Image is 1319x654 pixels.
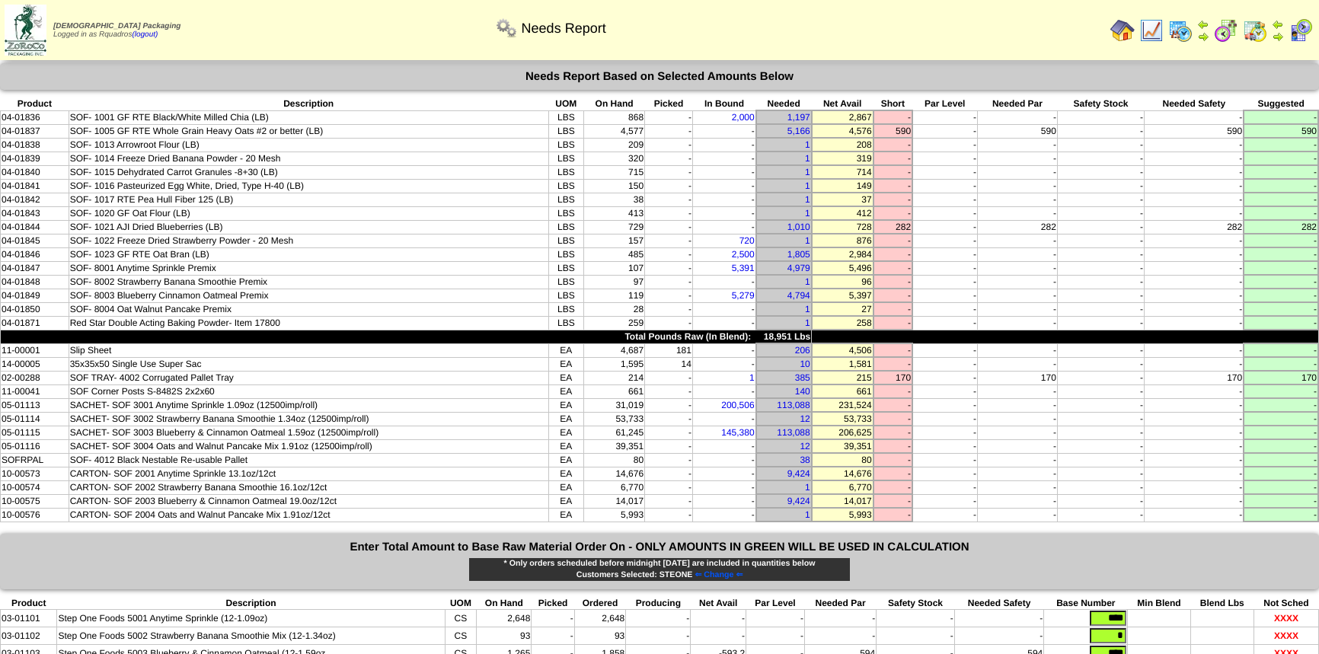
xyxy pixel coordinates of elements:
a: 12 [800,413,810,424]
td: - [1244,247,1318,261]
a: 2,500 [732,249,755,260]
td: EA [548,357,583,371]
td: 97 [583,275,644,289]
img: arrowleft.gif [1272,18,1284,30]
td: 729 [583,220,644,234]
td: 04-01836 [1,110,69,124]
a: 720 [739,235,755,246]
td: - [1244,206,1318,220]
td: - [1145,343,1244,357]
a: 12 [800,441,810,451]
td: - [1244,302,1318,316]
a: 2,000 [732,112,755,123]
td: 04-01837 [1,124,69,138]
a: 1 [805,194,810,205]
td: - [645,289,693,302]
td: - [912,289,977,302]
td: 04-01849 [1,289,69,302]
td: - [1145,357,1244,371]
td: 868 [583,110,644,124]
th: Par Level [912,97,977,110]
td: SOF- 1015 Dehydrated Carrot Granules -8+30 (LB) [69,165,548,179]
td: - [1057,302,1144,316]
td: 590 [1145,124,1244,138]
td: 119 [583,289,644,302]
a: 1 [805,482,810,493]
a: 1 [805,276,810,287]
td: - [645,152,693,165]
td: 590 [1244,124,1318,138]
td: 282 [977,220,1057,234]
td: - [977,261,1057,275]
td: - [912,206,977,220]
td: - [1057,138,1144,152]
td: - [645,193,693,206]
td: 14 [645,357,693,371]
img: home.gif [1110,18,1135,43]
td: - [912,261,977,275]
a: 1 [805,153,810,164]
td: 35x35x50 Single Use Super Sac [69,357,548,371]
td: - [1145,110,1244,124]
td: - [645,220,693,234]
td: 04-01839 [1,152,69,165]
td: - [692,138,755,152]
td: SOF- 8003 Blueberry Cinnamon Oatmeal Premix [69,289,548,302]
td: LBS [548,138,583,152]
td: 259 [583,316,644,330]
td: 107 [583,261,644,275]
a: 140 [795,386,810,397]
td: - [692,193,755,206]
td: - [1145,138,1244,152]
td: - [1145,247,1244,261]
td: SOF- 1022 Freeze Dried Strawberry Powder - 20 Mesh [69,234,548,247]
td: - [1145,302,1244,316]
a: 38 [800,455,810,465]
td: - [1057,165,1144,179]
a: 1 [805,304,810,314]
td: - [912,275,977,289]
td: LBS [548,289,583,302]
td: 96 [812,275,873,289]
td: 208 [812,138,873,152]
a: 145,380 [721,427,754,438]
td: 28 [583,302,644,316]
td: SOF- 1005 GF RTE Whole Grain Heavy Oats #2 or better (LB) [69,124,548,138]
td: 209 [583,138,644,152]
td: LBS [548,110,583,124]
td: - [912,234,977,247]
td: - [1244,343,1318,357]
span: ⇐ Change ⇐ [695,570,743,579]
a: 4,979 [787,263,810,273]
td: - [912,124,977,138]
a: 1 [749,372,755,383]
td: 04-01850 [1,302,69,316]
td: - [645,234,693,247]
td: Red Star Double Acting Baking Powder- Item 17800 [69,316,548,330]
td: - [977,206,1057,220]
a: 1 [805,139,810,150]
td: - [645,275,693,289]
td: 04-01838 [1,138,69,152]
td: 04-01846 [1,247,69,261]
td: - [1244,193,1318,206]
td: - [1244,275,1318,289]
td: 282 [1145,220,1244,234]
td: 714 [812,165,873,179]
td: SOF- 1013 Arrowroot Flour (LB) [69,138,548,152]
td: 5,397 [812,289,873,302]
td: - [873,165,912,179]
td: - [873,343,912,357]
img: arrowleft.gif [1197,18,1209,30]
img: workflow.png [494,16,519,40]
td: Total Pounds Raw (In Blend): 18,951 Lbs [1,330,812,343]
td: - [1145,193,1244,206]
td: 319 [812,152,873,165]
td: - [1057,193,1144,206]
td: - [977,110,1057,124]
td: - [977,152,1057,165]
td: SOF- 8004 Oat Walnut Pancake Premix [69,302,548,316]
td: - [1057,220,1144,234]
td: 157 [583,234,644,247]
td: - [977,289,1057,302]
